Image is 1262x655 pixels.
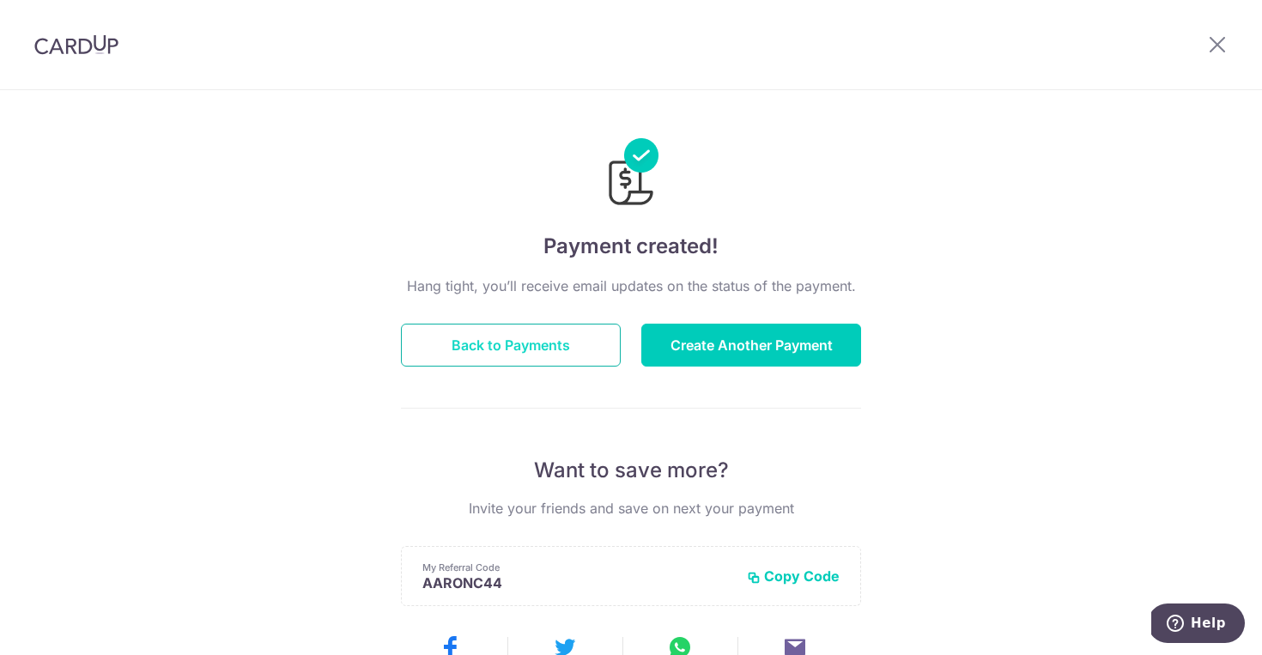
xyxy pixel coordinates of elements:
p: My Referral Code [422,561,733,574]
p: AARONC44 [422,574,733,591]
iframe: Opens a widget where you can find more information [1151,603,1245,646]
img: Payments [604,138,658,210]
button: Create Another Payment [641,324,861,367]
p: Invite your friends and save on next your payment [401,498,861,519]
h4: Payment created! [401,231,861,262]
p: Hang tight, you’ll receive email updates on the status of the payment. [401,276,861,296]
button: Back to Payments [401,324,621,367]
button: Copy Code [747,567,840,585]
p: Want to save more? [401,457,861,484]
img: CardUp [34,34,118,55]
